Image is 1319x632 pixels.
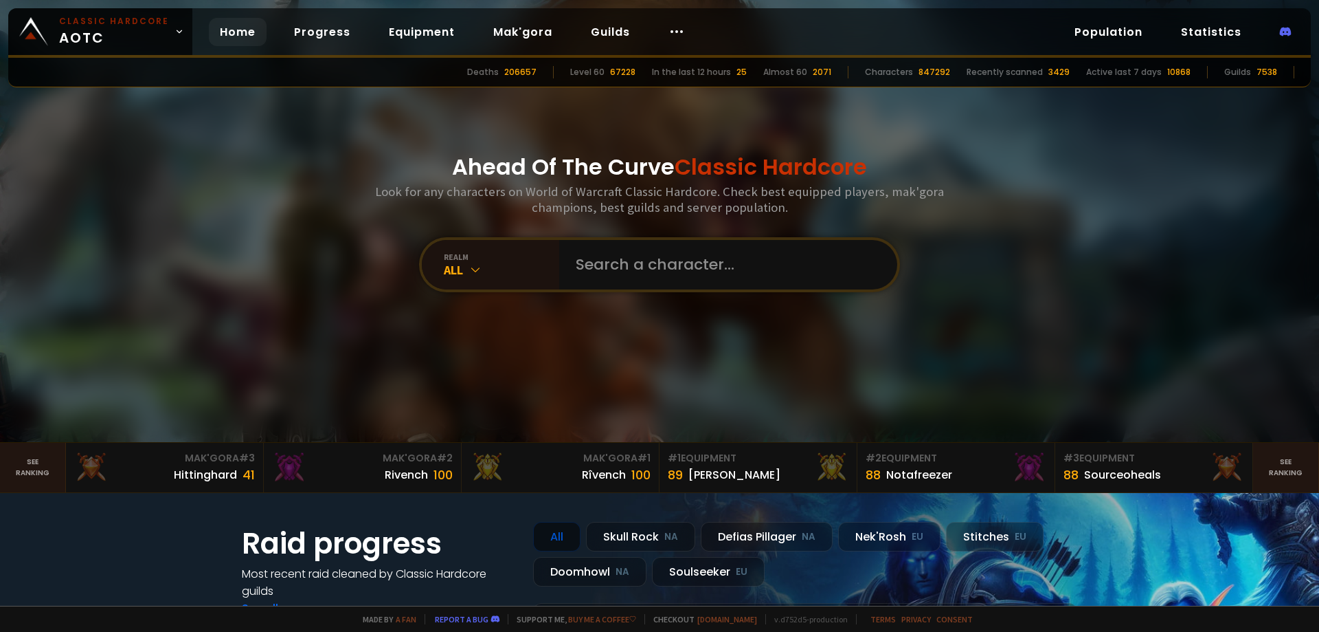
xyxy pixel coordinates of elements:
div: Deaths [467,66,499,78]
span: v. d752d5 - production [765,614,848,624]
div: 88 [1063,466,1079,484]
a: Seeranking [1253,443,1319,492]
span: # 2 [437,451,453,465]
small: NA [616,565,629,579]
h3: Look for any characters on World of Warcraft Classic Hardcore. Check best equipped players, mak'g... [370,184,949,215]
div: 100 [433,466,453,484]
h1: Ahead Of The Curve [452,151,867,184]
div: 10868 [1167,66,1191,78]
div: 3429 [1048,66,1070,78]
div: Mak'Gora [470,451,651,466]
span: # 3 [1063,451,1079,465]
a: #1Equipment89[PERSON_NAME] [659,443,857,492]
div: 847292 [918,66,950,78]
span: # 2 [866,451,881,465]
a: Consent [936,614,973,624]
a: Mak'Gora#3Hittinghard41 [66,443,264,492]
div: 88 [866,466,881,484]
div: Level 60 [570,66,605,78]
input: Search a character... [567,240,881,290]
a: Equipment [378,18,466,46]
div: 206657 [504,66,537,78]
small: Classic Hardcore [59,15,169,28]
a: Guilds [580,18,641,46]
div: Soulseeker [652,557,765,587]
div: Equipment [1063,451,1244,466]
div: 41 [243,466,255,484]
div: Recently scanned [967,66,1043,78]
span: # 1 [638,451,651,465]
a: Progress [283,18,361,46]
a: Classic HardcoreAOTC [8,8,192,55]
div: Nek'Rosh [838,522,940,552]
span: # 3 [239,451,255,465]
div: Sourceoheals [1084,466,1161,483]
span: Checkout [644,614,757,624]
div: [PERSON_NAME] [688,466,780,483]
a: a fan [396,614,416,624]
a: Privacy [901,614,931,624]
a: Terms [870,614,896,624]
span: Support me, [508,614,636,624]
a: Mak'gora [482,18,563,46]
h4: Most recent raid cleaned by Classic Hardcore guilds [242,565,517,600]
div: Equipment [668,451,848,466]
div: 100 [631,466,651,484]
div: Rivench [385,466,428,483]
div: All [444,262,559,278]
div: Guilds [1224,66,1251,78]
a: Statistics [1170,18,1252,46]
a: Population [1063,18,1153,46]
div: Doomhowl [533,557,646,587]
a: Home [209,18,267,46]
div: realm [444,252,559,262]
small: EU [912,530,923,544]
div: 67228 [610,66,635,78]
a: Mak'Gora#1Rîvench100 [462,443,659,492]
div: Stitches [946,522,1044,552]
div: Equipment [866,451,1046,466]
div: Notafreezer [886,466,952,483]
div: Defias Pillager [701,522,833,552]
a: See all progress [242,600,331,616]
h1: Raid progress [242,522,517,565]
small: NA [802,530,815,544]
div: 2071 [813,66,831,78]
small: NA [664,530,678,544]
span: Made by [354,614,416,624]
div: Skull Rock [586,522,695,552]
a: #2Equipment88Notafreezer [857,443,1055,492]
div: In the last 12 hours [652,66,731,78]
a: Mak'Gora#2Rivench100 [264,443,462,492]
span: AOTC [59,15,169,48]
small: EU [1015,530,1026,544]
div: Characters [865,66,913,78]
div: 89 [668,466,683,484]
div: Almost 60 [763,66,807,78]
div: 7538 [1256,66,1277,78]
a: [DOMAIN_NAME] [697,614,757,624]
a: Buy me a coffee [568,614,636,624]
span: # 1 [668,451,681,465]
div: Hittinghard [174,466,237,483]
a: #3Equipment88Sourceoheals [1055,443,1253,492]
a: Report a bug [435,614,488,624]
div: Mak'Gora [272,451,453,466]
span: Classic Hardcore [675,151,867,182]
div: 25 [736,66,747,78]
div: Mak'Gora [74,451,255,466]
div: All [533,522,580,552]
div: Rîvench [582,466,626,483]
small: EU [736,565,747,579]
div: Active last 7 days [1086,66,1162,78]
